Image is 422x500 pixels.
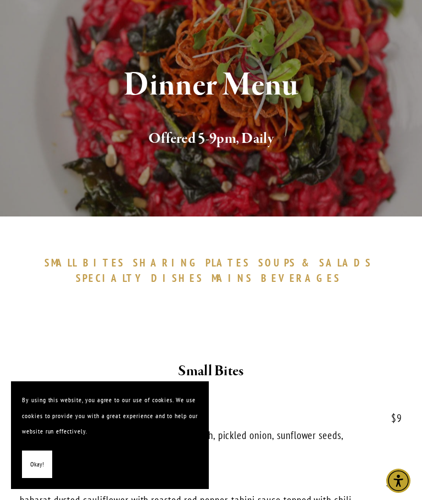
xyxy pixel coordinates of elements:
[11,381,209,489] section: Cookie banner
[76,271,209,285] a: SPECIALTYDISHES
[133,256,200,269] span: SHARING
[206,256,250,269] span: PLATES
[133,256,255,269] a: SHARINGPLATES
[31,127,390,151] h2: Offered 5-9pm, Daily
[45,256,77,269] span: SMALL
[151,271,203,285] span: DISHES
[319,256,372,269] span: SALADS
[83,256,125,269] span: BITES
[391,412,397,425] span: $
[22,451,52,479] button: Okay!
[302,256,314,269] span: &
[178,362,243,381] strong: Small Bites
[22,392,198,440] p: By using this website, you agree to our use of cookies. We use cookies to provide you with a grea...
[258,256,377,269] a: SOUPS&SALADS
[30,457,44,473] span: Okay!
[212,271,253,285] span: MAINS
[375,476,402,489] span: 14
[258,256,297,269] span: SOUPS
[380,412,402,425] span: 9
[31,68,390,103] h1: Dinner Menu
[20,476,402,490] div: ROASTED TAHINI CAULIFLOWER
[20,412,402,426] div: HOUSE SALAD
[261,271,347,285] a: BEVERAGES
[45,256,131,269] a: SMALLBITES
[76,271,146,285] span: SPECIALTY
[261,271,341,285] span: BEVERAGES
[212,271,258,285] a: MAINS
[386,469,410,493] div: Accessibility Menu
